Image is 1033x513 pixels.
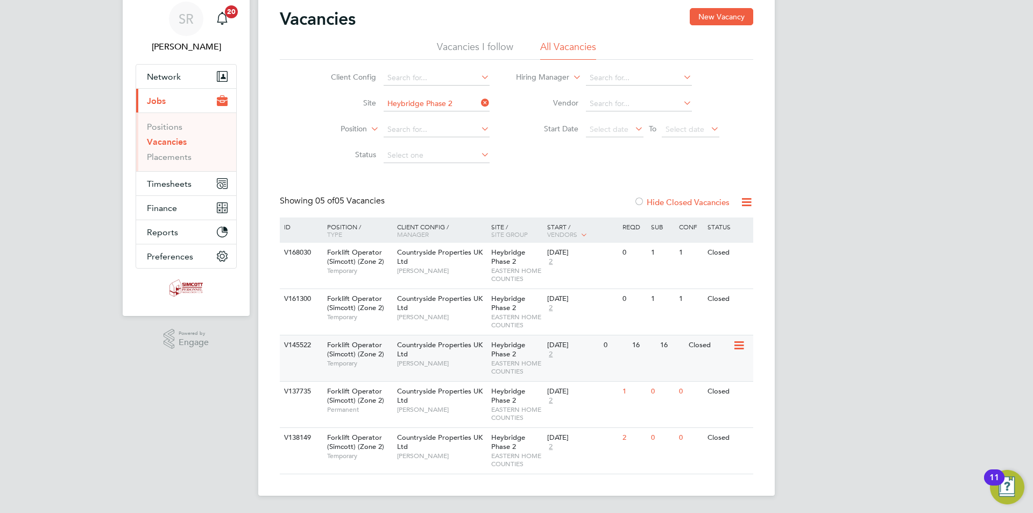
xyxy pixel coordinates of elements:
[491,359,542,376] span: EASTERN HOME COUNTIES
[136,196,236,220] button: Finance
[690,8,753,25] button: New Vacancy
[676,382,704,402] div: 0
[547,257,554,266] span: 2
[547,350,554,359] span: 2
[147,179,192,189] span: Timesheets
[990,470,1024,504] button: Open Resource Center, 11 new notifications
[397,452,486,460] span: [PERSON_NAME]
[280,195,387,207] div: Showing
[319,217,394,243] div: Position /
[657,335,685,355] div: 16
[147,203,177,213] span: Finance
[540,40,596,60] li: All Vacancies
[547,442,554,452] span: 2
[620,289,648,309] div: 0
[136,220,236,244] button: Reports
[648,289,676,309] div: 1
[705,289,752,309] div: Closed
[305,124,367,135] label: Position
[491,248,525,266] span: Heybridge Phase 2
[491,313,542,329] span: EASTERN HOME COUNTIES
[547,230,577,238] span: Vendors
[397,313,486,321] span: [PERSON_NAME]
[384,122,490,137] input: Search for...
[397,405,486,414] span: [PERSON_NAME]
[491,386,525,405] span: Heybridge Phase 2
[590,124,628,134] span: Select date
[225,5,238,18] span: 20
[136,40,237,53] span: Scott Ridgers
[136,65,236,88] button: Network
[491,452,542,468] span: EASTERN HOME COUNTIES
[327,405,392,414] span: Permanent
[327,340,384,359] span: Forklift Operator (Simcott) (Zone 2)
[620,382,648,402] div: 1
[705,217,752,236] div: Status
[136,244,236,268] button: Preferences
[147,72,181,82] span: Network
[397,359,486,368] span: [PERSON_NAME]
[397,294,483,312] span: Countryside Properties UK Ltd
[397,248,483,266] span: Countryside Properties UK Ltd
[705,243,752,263] div: Closed
[634,197,730,207] label: Hide Closed Vacancies
[397,230,429,238] span: Manager
[491,266,542,283] span: EASTERN HOME COUNTIES
[136,172,236,195] button: Timesheets
[384,96,490,111] input: Search for...
[147,227,178,237] span: Reports
[327,359,392,368] span: Temporary
[544,217,620,244] div: Start /
[281,428,319,448] div: V138149
[384,148,490,163] input: Select one
[327,452,392,460] span: Temporary
[676,217,704,236] div: Conf
[136,113,236,171] div: Jobs
[397,433,483,451] span: Countryside Properties UK Ltd
[705,428,752,448] div: Closed
[147,96,166,106] span: Jobs
[547,341,598,350] div: [DATE]
[281,382,319,402] div: V137735
[384,71,490,86] input: Search for...
[397,266,486,275] span: [PERSON_NAME]
[547,248,617,257] div: [DATE]
[281,335,319,355] div: V145522
[314,72,376,82] label: Client Config
[327,433,384,451] span: Forklift Operator (Simcott) (Zone 2)
[169,279,203,297] img: simcott-logo-retina.png
[327,230,342,238] span: Type
[666,124,704,134] span: Select date
[136,279,237,297] a: Go to home page
[491,294,525,312] span: Heybridge Phase 2
[547,396,554,405] span: 2
[281,217,319,236] div: ID
[648,243,676,263] div: 1
[491,230,528,238] span: Site Group
[179,338,209,347] span: Engage
[179,329,209,338] span: Powered by
[516,98,578,108] label: Vendor
[491,405,542,422] span: EASTERN HOME COUNTIES
[547,304,554,313] span: 2
[547,294,617,304] div: [DATE]
[394,217,489,243] div: Client Config /
[397,386,483,405] span: Countryside Properties UK Ltd
[586,71,692,86] input: Search for...
[136,89,236,113] button: Jobs
[147,137,187,147] a: Vacancies
[397,340,483,359] span: Countryside Properties UK Ltd
[327,294,384,312] span: Forklift Operator (Simcott) (Zone 2)
[147,152,192,162] a: Placements
[646,122,660,136] span: To
[489,217,545,243] div: Site /
[547,433,617,442] div: [DATE]
[147,251,193,262] span: Preferences
[516,124,578,133] label: Start Date
[147,122,182,132] a: Positions
[620,428,648,448] div: 2
[280,8,356,30] h2: Vacancies
[705,382,752,402] div: Closed
[648,217,676,236] div: Sub
[648,382,676,402] div: 0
